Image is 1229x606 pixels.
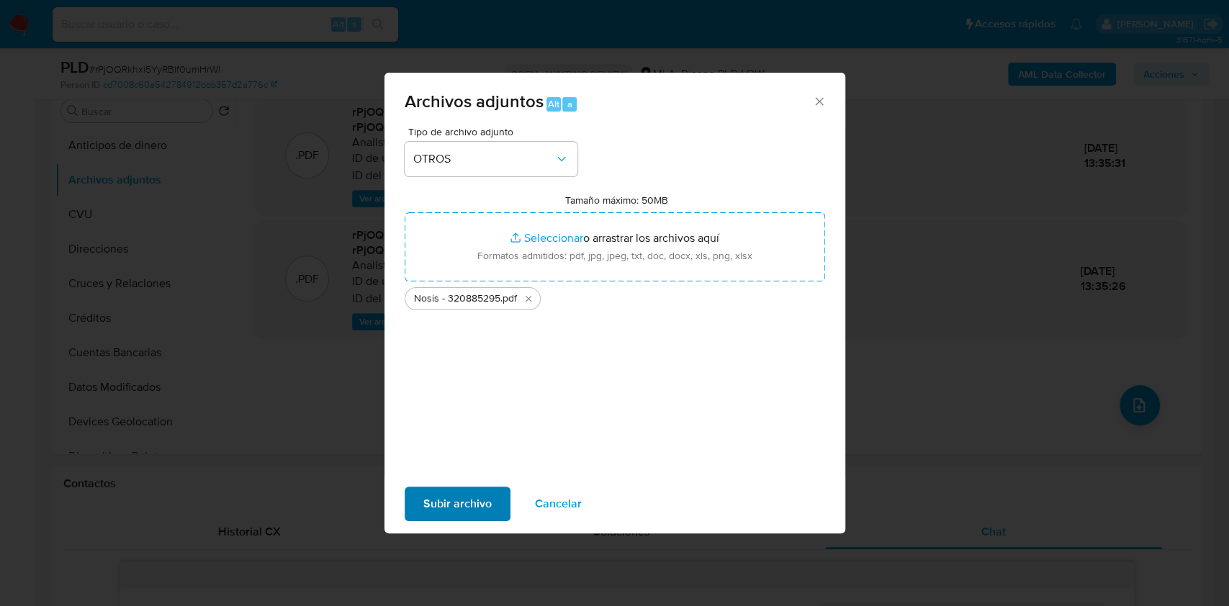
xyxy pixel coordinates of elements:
button: Eliminar Nosis - 320885295.pdf [520,290,537,307]
span: Alt [548,97,559,111]
button: OTROS [405,142,577,176]
ul: Archivos seleccionados [405,281,825,310]
label: Tamaño máximo: 50MB [565,194,668,207]
span: Cancelar [535,488,582,520]
span: a [567,97,572,111]
span: Nosis - 320885295 [414,291,500,306]
button: Cerrar [812,94,825,107]
span: Subir archivo [423,488,492,520]
span: Archivos adjuntos [405,89,544,114]
button: Subir archivo [405,487,510,521]
button: Cancelar [516,487,600,521]
span: Tipo de archivo adjunto [408,127,581,137]
span: .pdf [500,291,517,306]
span: OTROS [413,152,554,166]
